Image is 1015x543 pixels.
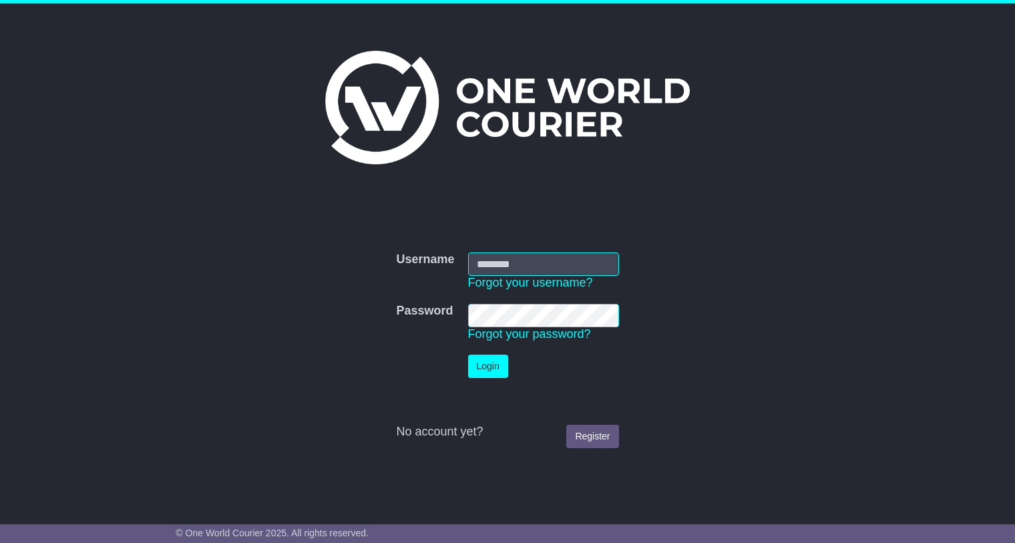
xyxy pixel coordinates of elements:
[468,327,591,341] a: Forgot your password?
[176,528,369,538] span: © One World Courier 2025. All rights reserved.
[468,355,508,378] button: Login
[396,252,454,267] label: Username
[325,51,690,164] img: One World
[396,304,453,319] label: Password
[396,425,618,439] div: No account yet?
[566,425,618,448] a: Register
[468,276,593,289] a: Forgot your username?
